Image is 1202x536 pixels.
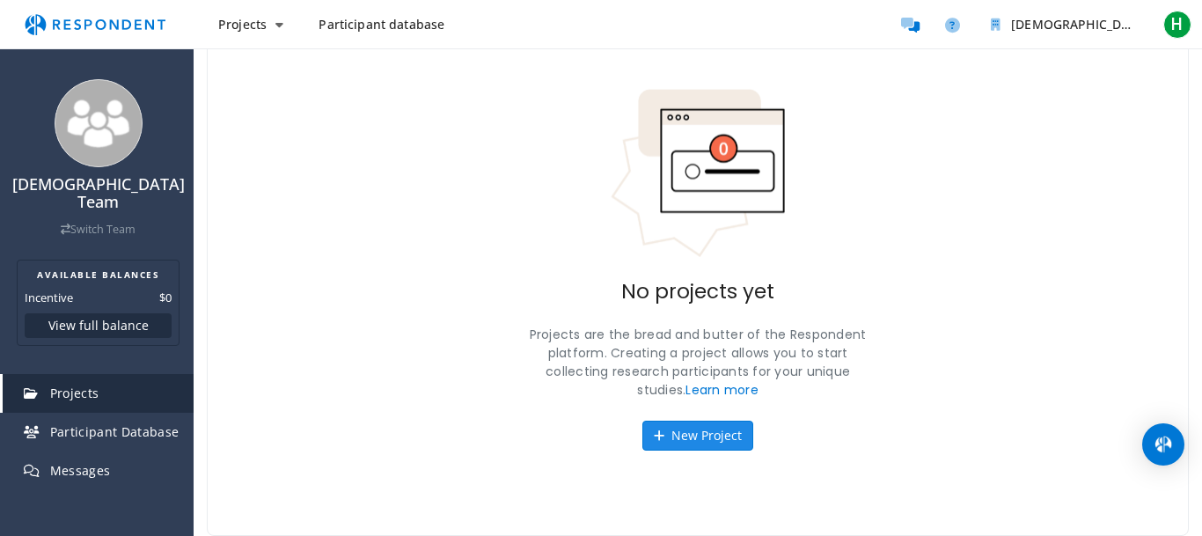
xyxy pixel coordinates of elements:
span: Messages [50,462,111,479]
span: H [1163,11,1191,39]
span: Projects [50,385,99,401]
dt: Incentive [25,289,73,306]
button: New Project [642,421,753,451]
span: Projects [218,16,267,33]
img: team_avatar_256.png [55,79,143,167]
p: Projects are the bread and butter of the Respondent platform. Creating a project allows you to st... [522,326,874,400]
button: Projects [204,9,297,40]
span: Participant database [319,16,444,33]
a: Participant database [304,9,458,40]
a: Switch Team [61,222,136,237]
dd: $0 [159,289,172,306]
button: H [1160,9,1195,40]
div: Open Intercom Messenger [1142,423,1184,466]
img: No projects indicator [610,88,786,259]
button: Evangel Team [977,9,1153,40]
section: Balance summary [17,260,180,346]
img: respondent-logo.png [14,8,176,41]
a: Message participants [892,7,927,42]
h2: No projects yet [621,280,774,305]
h2: AVAILABLE BALANCES [25,268,172,282]
a: Help and support [934,7,970,42]
span: Participant Database [50,423,180,440]
span: [DEMOGRAPHIC_DATA] Team [1011,16,1185,33]
h4: [DEMOGRAPHIC_DATA] Team [11,176,185,211]
button: View full balance [25,313,172,338]
a: Learn more [685,381,759,399]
